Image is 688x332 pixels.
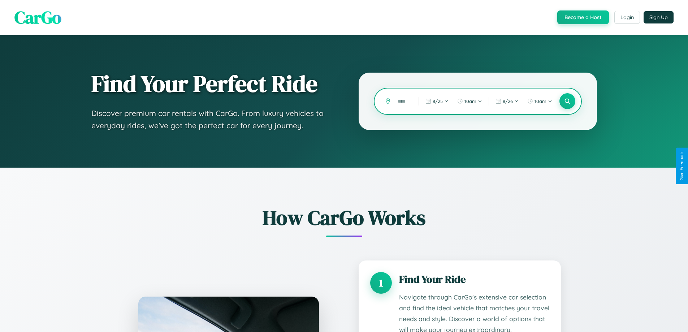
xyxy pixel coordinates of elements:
button: 10am [454,95,486,107]
div: 1 [370,272,392,294]
button: Become a Host [557,10,609,24]
span: 10am [535,98,546,104]
h2: How CarGo Works [127,204,561,232]
button: 8/26 [492,95,522,107]
button: Sign Up [644,11,674,23]
span: CarGo [14,5,61,29]
button: Login [614,11,640,24]
span: 8 / 25 [433,98,443,104]
h3: Find Your Ride [399,272,549,286]
button: 10am [524,95,556,107]
h1: Find Your Perfect Ride [91,71,330,96]
span: 10am [464,98,476,104]
span: 8 / 26 [503,98,513,104]
div: Give Feedback [679,151,684,181]
p: Discover premium car rentals with CarGo. From luxury vehicles to everyday rides, we've got the pe... [91,107,330,131]
button: 8/25 [422,95,452,107]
